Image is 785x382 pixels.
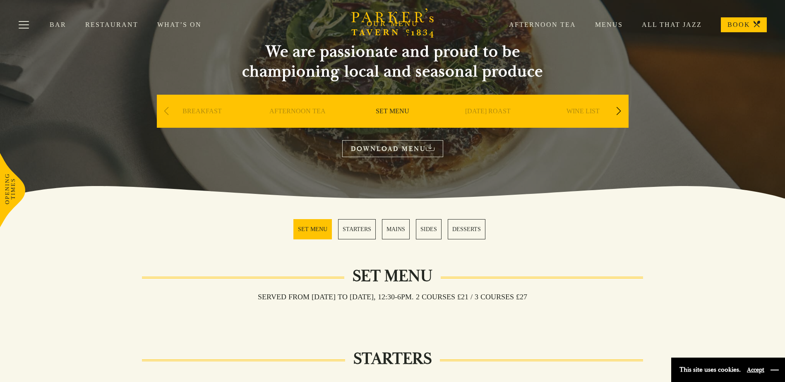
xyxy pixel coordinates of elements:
[161,102,172,120] div: Previous slide
[679,364,741,376] p: This site uses cookies.
[613,102,624,120] div: Next slide
[448,219,485,239] a: 5 / 5
[269,107,326,140] a: AFTERNOON TEA
[382,219,410,239] a: 3 / 5
[747,366,764,374] button: Accept
[442,95,533,153] div: 4 / 9
[293,219,332,239] a: 1 / 5
[567,107,600,140] a: WINE LIST
[465,107,511,140] a: [DATE] ROAST
[338,219,376,239] a: 2 / 5
[250,292,535,301] h3: Served from [DATE] to [DATE], 12:30-6pm. 2 COURSES £21 / 3 COURSES £27
[252,95,343,153] div: 2 / 9
[342,140,443,157] a: DOWNLOAD MENU
[227,42,558,81] h2: We are passionate and proud to be championing local and seasonal produce
[416,219,442,239] a: 4 / 5
[157,95,248,153] div: 1 / 9
[182,107,222,140] a: BREAKFAST
[376,107,409,140] a: SET MENU
[345,349,440,369] h2: STARTERS
[538,95,629,153] div: 5 / 9
[347,95,438,153] div: 3 / 9
[771,366,779,374] button: Close and accept
[344,266,441,286] h2: Set Menu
